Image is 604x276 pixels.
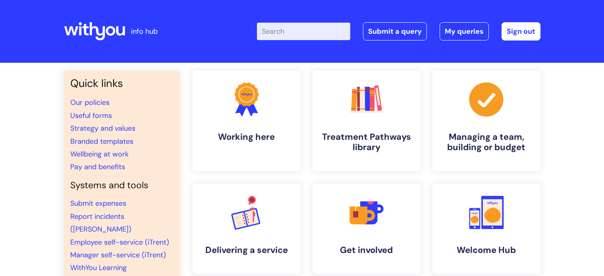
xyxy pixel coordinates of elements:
a: Submit expenses [70,199,126,208]
a: Branded templates [70,137,133,146]
a: Submit a query [363,22,427,41]
h4: Managing a team, building or budget [439,132,534,153]
h4: Systems and tools [70,180,174,191]
a: WithYou Learning [70,263,127,272]
a: Managing a team, building or budget [432,71,540,171]
a: Treatment Pathways library [313,71,421,171]
a: Working here [193,71,301,171]
a: Pay and benefits [70,162,125,172]
a: Our policies [70,98,110,107]
a: Welcome Hub [432,184,540,274]
a: Useful forms [70,111,112,120]
h3: Quick links [70,77,174,90]
div: | - [257,22,540,41]
a: Get involved [313,184,421,274]
a: Employee self-service (iTrent) [70,237,169,247]
h4: Welcome Hub [439,245,534,255]
h4: Delivering a service [199,245,294,255]
h4: Get involved [319,245,414,255]
input: Search [257,23,350,40]
p: info hub [131,25,158,38]
a: Report incidents ([PERSON_NAME]) [70,212,131,234]
a: Wellbeing at work [70,149,129,159]
a: Strategy and values [70,124,135,133]
h4: Treatment Pathways library [319,132,414,153]
h4: Working here [199,132,294,142]
a: Delivering a service [193,184,301,274]
a: Sign out [502,22,540,41]
a: My queries [440,22,489,41]
a: Manager self-service (iTrent) [70,250,166,260]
